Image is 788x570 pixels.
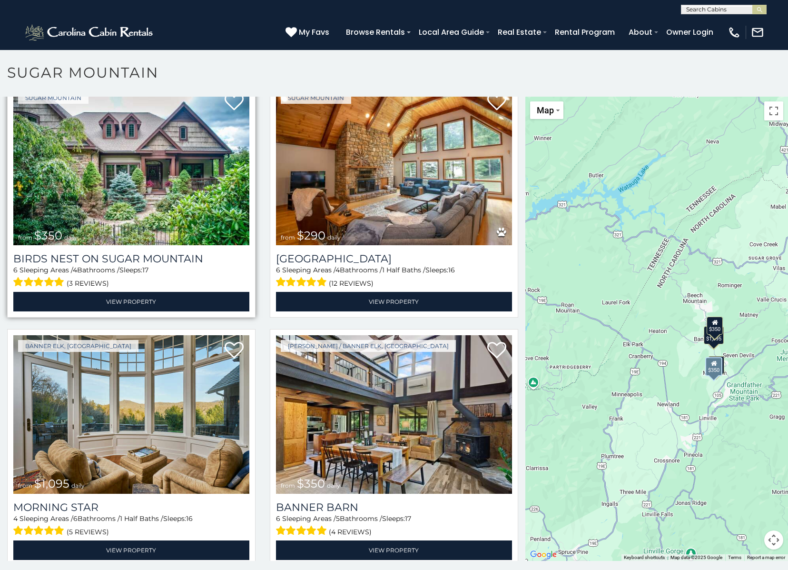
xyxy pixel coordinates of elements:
a: Morning Star from $1,095 daily [13,335,249,493]
img: mail-regular-white.png [751,26,764,39]
span: My Favs [299,26,329,38]
span: daily [64,234,78,241]
span: 6 [276,514,280,523]
a: View Property [276,540,512,560]
div: $350 [707,316,723,334]
span: 6 [73,514,78,523]
a: Owner Login [661,24,718,40]
div: $350 [705,357,722,376]
div: $290 [708,356,724,374]
div: Sleeping Areas / Bathrooms / Sleeps: [276,514,512,538]
a: Browse Rentals [341,24,410,40]
a: Real Estate [493,24,546,40]
a: [PERSON_NAME] / Banner Elk, [GEOGRAPHIC_DATA] [281,340,456,352]
a: Open this area in Google Maps (opens a new window) [528,549,559,561]
span: from [18,234,32,241]
span: 4 [73,266,77,274]
span: 4 [13,514,18,523]
button: Toggle fullscreen view [764,101,783,120]
span: Map data ©2025 Google [670,555,722,560]
span: Map [537,105,554,115]
a: Add to favorites [487,93,506,113]
a: Morning Star [13,501,249,514]
a: Banner Barn from $350 daily [276,335,512,493]
div: Sleeping Areas / Bathrooms / Sleeps: [276,265,512,290]
a: Add to favorites [225,93,244,113]
a: View Property [276,292,512,311]
span: 5 [336,514,340,523]
a: Banner Elk, [GEOGRAPHIC_DATA] [18,340,138,352]
a: Terms (opens in new tab) [728,555,741,560]
span: $1,095 [34,477,69,490]
span: 17 [142,266,148,274]
span: $350 [34,229,62,242]
span: daily [327,482,340,489]
a: Birds Nest On Sugar Mountain from $350 daily [13,87,249,245]
span: 4 [335,266,340,274]
span: (5 reviews) [67,526,109,538]
a: Rental Program [550,24,620,40]
img: Banner Barn [276,335,512,493]
a: Birds Nest On Sugar Mountain [13,252,249,265]
a: View Property [13,292,249,311]
a: Add to favorites [225,341,244,361]
span: 17 [405,514,411,523]
img: Morning Star [13,335,249,493]
span: $290 [297,229,325,242]
span: $350 [297,477,325,490]
span: from [281,234,295,241]
img: White-1-2.png [24,23,156,42]
img: phone-regular-white.png [728,26,741,39]
span: 1 Half Baths / [120,514,163,523]
div: $1,095 [704,326,724,344]
a: Sugar Mountain [281,92,351,104]
a: Report a map error [747,555,785,560]
span: from [18,482,32,489]
a: Sugar Mountain Lodge from $290 daily [276,87,512,245]
span: from [281,482,295,489]
a: [GEOGRAPHIC_DATA] [276,252,512,265]
button: Keyboard shortcuts [624,554,665,561]
a: Sugar Mountain [18,92,89,104]
div: Sleeping Areas / Bathrooms / Sleeps: [13,514,249,538]
span: 1 Half Baths / [382,266,425,274]
span: 6 [13,266,18,274]
span: daily [71,482,85,489]
span: (3 reviews) [67,277,109,290]
button: Change map style [530,101,563,119]
span: (12 reviews) [329,277,374,290]
a: Add to favorites [487,341,506,361]
a: Banner Barn [276,501,512,514]
span: daily [327,234,341,241]
a: View Property [13,540,249,560]
span: 16 [186,514,193,523]
h3: Sugar Mountain Lodge [276,252,512,265]
span: (4 reviews) [329,526,372,538]
img: Sugar Mountain Lodge [276,87,512,245]
a: My Favs [286,26,332,39]
a: Local Area Guide [414,24,489,40]
span: 16 [448,266,455,274]
button: Map camera controls [764,530,783,550]
img: Birds Nest On Sugar Mountain [13,87,249,245]
img: Google [528,549,559,561]
span: 6 [276,266,280,274]
a: About [624,24,657,40]
div: Sleeping Areas / Bathrooms / Sleeps: [13,265,249,290]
